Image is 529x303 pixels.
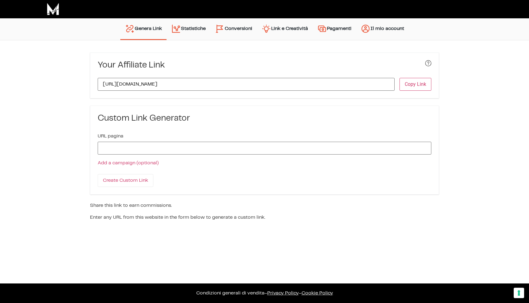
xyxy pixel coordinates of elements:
[257,21,313,37] a: Link e Creatività
[90,202,439,209] p: Share this link to earn commissions.
[267,291,299,295] a: Privacy Policy
[120,21,167,36] a: Genera Link
[98,174,153,187] input: Create Custom Link
[215,24,225,34] img: conversion-2.svg
[5,279,23,298] iframe: Customerly Messenger Launcher
[125,24,135,34] img: generate-link.svg
[302,291,333,295] span: Cookie Policy
[98,60,165,71] h3: Your Affiliate Link
[313,21,356,37] a: Pagamenti
[167,21,210,37] a: Statistiche
[120,18,409,40] nav: Menu principale
[400,78,431,91] button: Copy Link
[98,113,431,124] h3: Custom Link Generator
[356,21,409,37] a: Il mio account
[6,290,523,297] p: – –
[98,134,123,139] label: URL pagina
[514,288,524,298] button: Le tue preferenze relative al consenso per le tecnologie di tracciamento
[361,24,370,34] img: account.svg
[317,24,327,34] img: payments.svg
[196,291,264,295] a: Condizioni generali di vendita
[98,161,159,165] a: Add a campaign (optional)
[90,214,439,221] p: Enter any URL from this website in the form below to generate a custom link.
[210,21,257,37] a: Conversioni
[171,24,181,34] img: stats.svg
[261,24,271,34] img: creativity.svg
